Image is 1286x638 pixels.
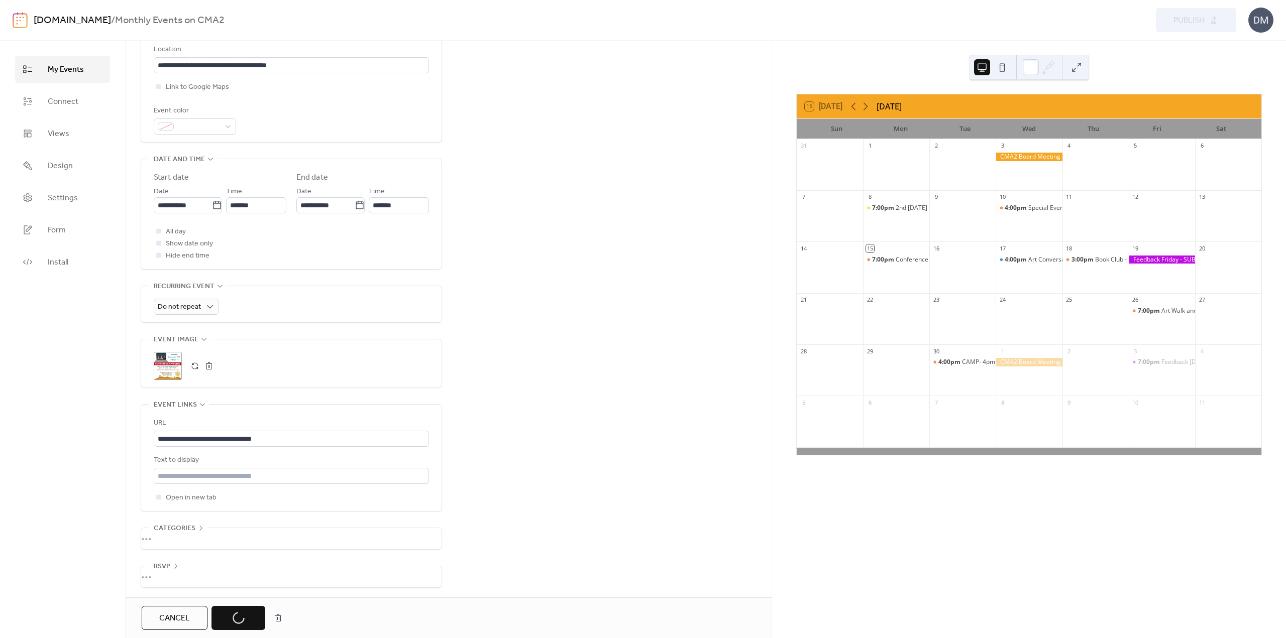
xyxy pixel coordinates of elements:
span: Date [154,186,169,198]
span: Date and time [154,154,205,166]
div: 13 [1198,193,1206,201]
div: 6 [866,399,874,406]
div: Mon [869,119,933,139]
div: CMA2 Board Meeting [996,153,1062,161]
span: Show date only [166,238,213,250]
div: 6 [1198,142,1206,150]
span: All day [166,226,186,238]
div: 26 [1132,296,1139,304]
div: 8 [866,193,874,201]
div: DM [1248,8,1273,33]
span: 3:00pm [1071,256,1095,264]
span: Form [48,224,66,236]
span: Views [48,128,69,140]
div: 7 [800,193,807,201]
div: 16 [932,244,940,252]
div: [DATE] [877,100,902,112]
div: 30 [932,347,940,355]
img: logo [13,12,28,28]
span: 4:00pm [938,358,962,366]
a: Settings [15,184,110,211]
div: 2 [932,142,940,150]
b: / [111,11,115,30]
span: Do not repeat [158,300,201,314]
span: 7:00pm [1138,358,1161,366]
div: Special Event: NOVEM 2025 Collaborative Mosaic - 4PM EDT [996,204,1062,212]
span: Categories [154,523,195,535]
div: Event color [154,105,234,117]
span: Event links [154,399,197,411]
div: Book Club - Martin Cheek - 3:00 pm EDT [1062,256,1129,264]
span: Hide end time [166,250,209,262]
div: 24 [999,296,1006,304]
div: URL [154,417,427,429]
span: Install [48,257,68,269]
span: Time [369,186,385,198]
div: Location [154,44,427,56]
div: 8 [999,399,1006,406]
span: 4:00pm [1005,204,1028,212]
div: 17 [999,244,1006,252]
div: 10 [1132,399,1139,406]
div: 29 [866,347,874,355]
div: Conference Preview - 7:00PM EDT [863,256,929,264]
div: Sat [1189,119,1253,139]
div: 5 [800,399,807,406]
span: Design [48,160,73,172]
div: 12 [1132,193,1139,201]
div: 3 [999,142,1006,150]
div: CAMP- 4pm EDT - [PERSON_NAME] [962,358,1060,366]
div: 31 [800,142,807,150]
div: CAMP- 4pm EDT - Jeannette Brossart [929,358,996,366]
div: 22 [866,296,874,304]
div: Feedback Friday with Fran Garrido & Shelley Beaumont, 7pm EDT [1129,358,1195,366]
div: 2nd [DATE] Guest Artist Series with [PERSON_NAME]- 7pm EDT - [PERSON_NAME] [896,204,1124,212]
div: 9 [1065,399,1073,406]
div: 2 [1065,347,1073,355]
div: Thu [1061,119,1125,139]
span: 7:00pm [872,204,896,212]
div: 20 [1198,244,1206,252]
div: 11 [1198,399,1206,406]
a: My Events [15,56,110,83]
div: ••• [141,528,442,549]
a: [DOMAIN_NAME] [34,11,111,30]
a: Connect [15,88,110,115]
div: 4 [1198,347,1206,355]
div: 27 [1198,296,1206,304]
div: 9 [932,193,940,201]
div: 15 [866,244,874,252]
span: Connect [48,96,78,108]
span: Time [226,186,242,198]
span: My Events [48,64,84,76]
div: 1 [866,142,874,150]
div: 7 [932,399,940,406]
div: 10 [999,193,1006,201]
div: Art Conversations - 4pm EDT [1028,256,1109,264]
b: Monthly Events on CMA2 [115,11,225,30]
span: 7:00pm [1138,307,1161,315]
span: Date [296,186,311,198]
span: Recurring event [154,281,215,293]
button: Cancel [142,606,207,630]
div: 4 [1065,142,1073,150]
div: 3 [1132,347,1139,355]
div: Conference Preview - 7:00PM EDT [896,256,991,264]
div: Text to display [154,454,427,466]
div: Feedback Friday - SUBMISSION DEADLINE [1129,256,1195,264]
span: 7:00pm [872,256,896,264]
div: 28 [800,347,807,355]
span: Link to Google Maps [166,81,229,93]
div: Special Event: NOVEM 2025 Collaborative Mosaic - 4PM EDT [1028,204,1197,212]
div: Fri [1125,119,1190,139]
div: Art Walk and Happy Hour [1129,307,1195,315]
span: Event image [154,334,198,346]
a: Views [15,120,110,147]
a: Design [15,152,110,179]
a: Form [15,216,110,243]
div: 14 [800,244,807,252]
div: 23 [932,296,940,304]
div: 18 [1065,244,1073,252]
div: ; [154,352,182,380]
